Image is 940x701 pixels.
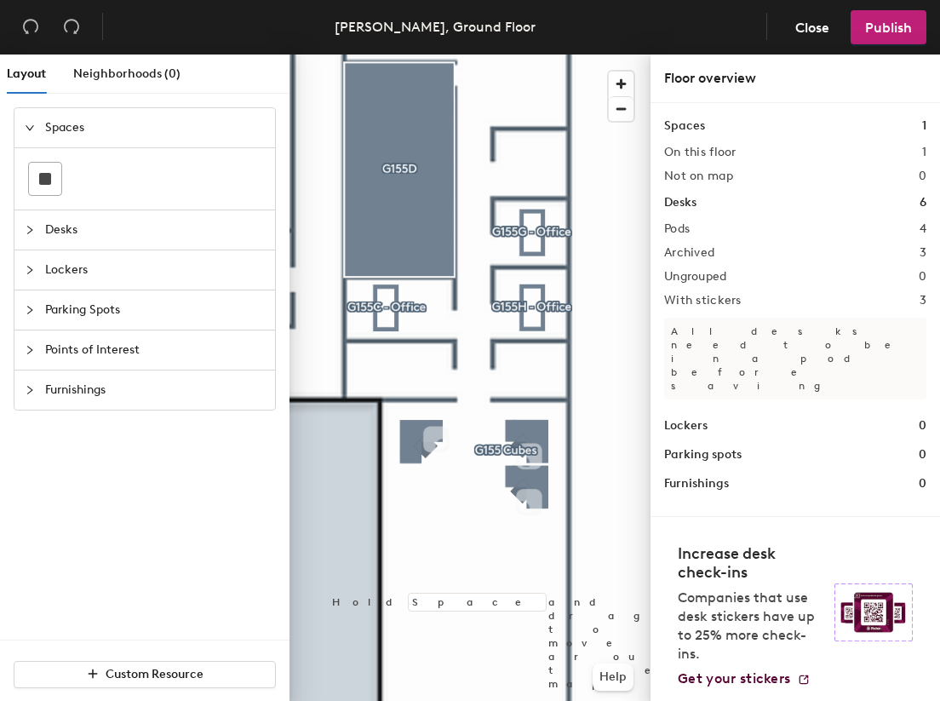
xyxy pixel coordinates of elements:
[664,417,708,435] h1: Lockers
[45,210,265,250] span: Desks
[920,222,926,236] h2: 4
[920,246,926,260] h2: 3
[14,10,48,44] button: Undo (⌘ + Z)
[25,305,35,315] span: collapsed
[664,270,727,284] h2: Ungrouped
[919,445,926,464] h1: 0
[45,108,265,147] span: Spaces
[25,345,35,355] span: collapsed
[664,318,926,399] p: All desks need to be in a pod before saving
[664,117,705,135] h1: Spaces
[45,330,265,370] span: Points of Interest
[25,225,35,235] span: collapsed
[14,661,276,688] button: Custom Resource
[106,667,203,681] span: Custom Resource
[7,66,46,81] span: Layout
[664,222,690,236] h2: Pods
[45,371,265,410] span: Furnishings
[73,66,181,81] span: Neighborhoods (0)
[919,474,926,493] h1: 0
[781,10,844,44] button: Close
[919,270,926,284] h2: 0
[45,250,265,290] span: Lockers
[678,544,824,582] h4: Increase desk check-ins
[664,246,714,260] h2: Archived
[25,265,35,275] span: collapsed
[834,583,913,641] img: Sticker logo
[25,385,35,395] span: collapsed
[678,670,790,687] span: Get your stickers
[664,474,729,493] h1: Furnishings
[664,294,742,307] h2: With stickers
[922,117,926,135] h1: 1
[664,170,733,183] h2: Not on map
[335,16,536,37] div: [PERSON_NAME], Ground Floor
[919,417,926,435] h1: 0
[920,294,926,307] h2: 3
[851,10,926,44] button: Publish
[922,146,926,159] h2: 1
[593,664,633,691] button: Help
[795,20,829,36] span: Close
[865,20,912,36] span: Publish
[45,290,265,330] span: Parking Spots
[54,10,89,44] button: Redo (⌘ + ⇧ + Z)
[678,589,824,664] p: Companies that use desk stickers have up to 25% more check-ins.
[664,445,742,464] h1: Parking spots
[920,193,926,212] h1: 6
[919,170,926,183] h2: 0
[25,123,35,133] span: expanded
[664,68,926,89] div: Floor overview
[664,193,696,212] h1: Desks
[678,670,811,687] a: Get your stickers
[664,146,737,159] h2: On this floor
